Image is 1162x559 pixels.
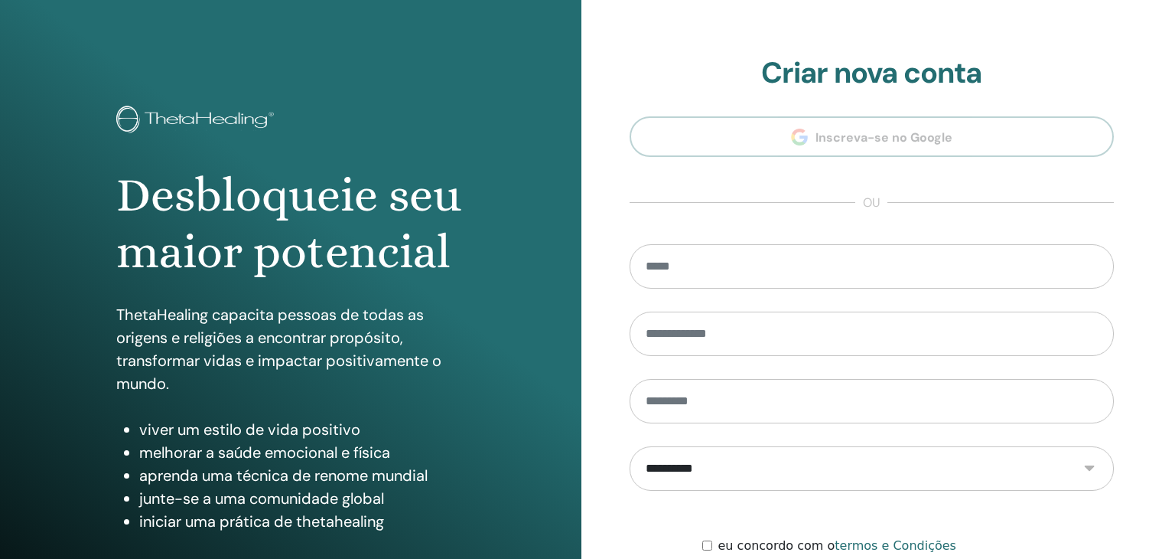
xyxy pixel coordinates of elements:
li: aprenda uma técnica de renome mundial [139,464,465,487]
h2: Criar nova conta [630,56,1115,91]
label: eu concordo com o [718,537,956,555]
li: viver um estilo de vida positivo [139,418,465,441]
span: ou [855,194,887,212]
p: ThetaHealing capacita pessoas de todas as origens e religiões a encontrar propósito, transformar ... [116,303,465,395]
li: junte-se a uma comunidade global [139,487,465,510]
h1: Desbloqueie seu maior potencial [116,167,465,281]
li: melhorar a saúde emocional e física [139,441,465,464]
li: iniciar uma prática de thetahealing [139,510,465,533]
a: termos e Condições [835,538,956,553]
